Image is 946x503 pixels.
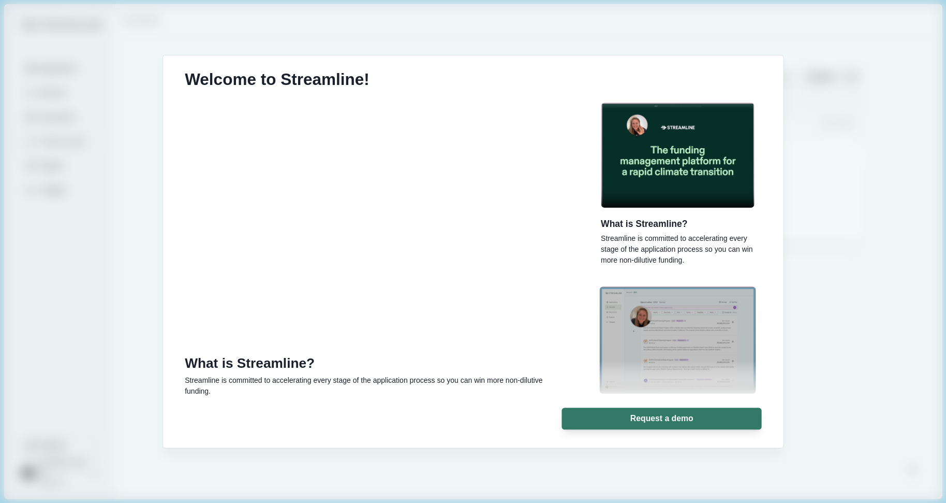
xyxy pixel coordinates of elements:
[630,414,693,424] p: Request a demo
[601,233,754,266] p: Streamline is committed to accelerating every stage of the application process so you can win mor...
[185,70,369,90] h1: Welcome to Streamline!
[561,408,761,429] button: Request a demo
[601,219,754,229] h3: What is Streamline?
[185,355,568,372] h3: What is Streamline?
[599,286,756,394] img: Under Construction!
[601,103,754,208] img: Under Construction!
[185,375,568,397] p: Streamline is committed to accelerating every stage of the application process so you can win mor...
[185,104,568,344] iframe: What is Streamline?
